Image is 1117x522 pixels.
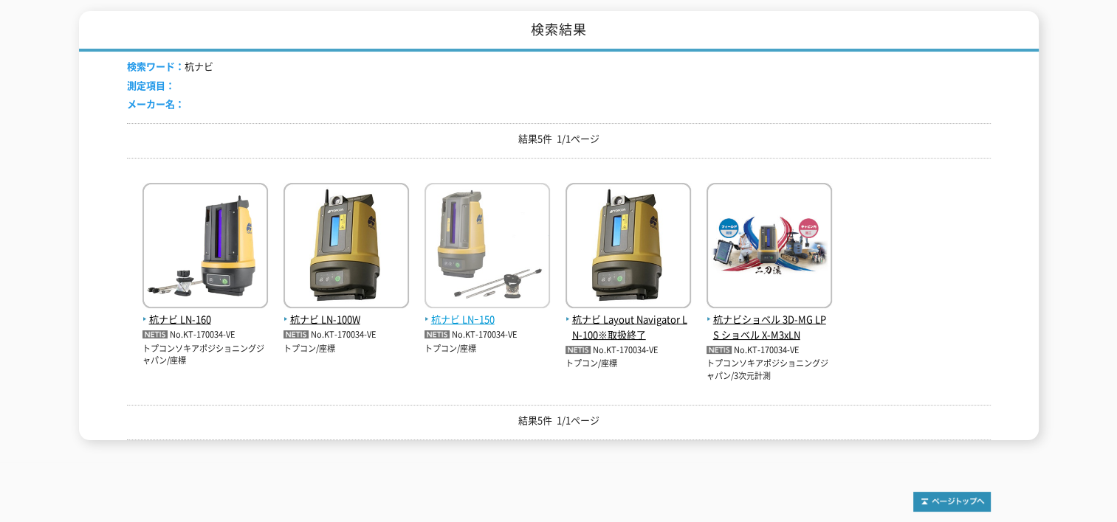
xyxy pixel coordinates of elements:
img: トップページへ [913,492,991,512]
span: 杭ナビ LN-100W [283,312,409,327]
span: 測定項目： [127,78,175,92]
a: 杭ナビ LNｰ150 [425,296,550,327]
p: No.KT-170034-VE [142,327,268,343]
p: No.KT-170034-VE [566,343,691,358]
h1: 検索結果 [79,11,1039,52]
p: No.KT-170034-VE [425,327,550,343]
p: トプコンソキアポジショニングジャパン/3次元計測 [707,358,832,382]
span: 杭ナビショベル 3D-MG LPS ショベル X-M3xLN [707,312,832,343]
a: 杭ナビ LN-100W [283,296,409,327]
p: トプコン/座標 [425,343,550,355]
p: No.KT-170034-VE [283,327,409,343]
p: 結果5件 1/1ページ [127,131,991,147]
span: 杭ナビ LN-160 [142,312,268,327]
span: 検索ワード： [127,59,185,73]
img: LN-160 [142,183,268,312]
p: トプコン/座標 [283,343,409,355]
li: 杭ナビ [127,59,213,74]
a: 杭ナビショベル 3D-MG LPS ショベル X-M3xLN [707,296,832,342]
p: トプコン/座標 [566,358,691,370]
span: 杭ナビ LNｰ150 [425,312,550,327]
img: LNｰ150 [425,183,550,312]
img: Layout Navigator LN-100※取扱終了 [566,183,691,312]
p: No.KT-170034-VE [707,343,832,358]
p: 結果5件 1/1ページ [127,413,991,428]
span: 杭ナビ Layout Navigator LN-100※取扱終了 [566,312,691,343]
span: メーカー名： [127,97,185,111]
a: 杭ナビ Layout Navigator LN-100※取扱終了 [566,296,691,342]
p: トプコンソキアポジショニングジャパン/座標 [142,343,268,367]
img: LN-100W [283,183,409,312]
a: 杭ナビ LN-160 [142,296,268,327]
img: X-M3xLN [707,183,832,312]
